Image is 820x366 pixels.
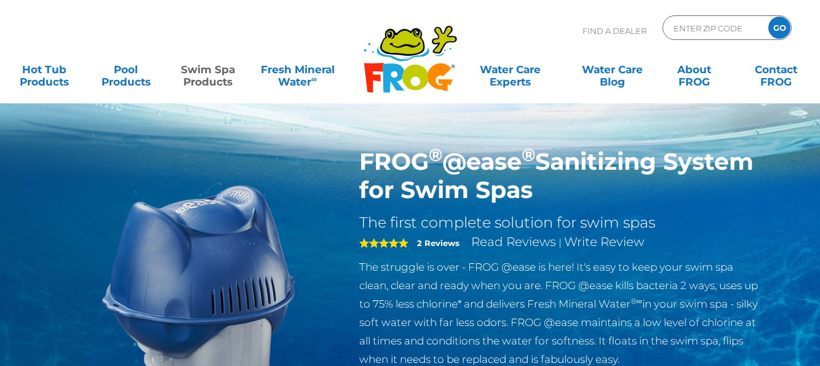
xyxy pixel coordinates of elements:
[258,57,337,82] a: Fresh MineralWater∞
[631,296,642,306] sup: ®∞
[459,57,562,82] a: Water CareExperts
[12,57,76,82] a: Hot TubProducts
[176,57,239,82] a: Swim SpaProducts
[663,57,726,82] a: AboutFROG
[417,238,460,248] strong: 2 Reviews
[581,57,644,82] a: Water CareBlog
[559,237,562,249] span: |
[359,213,761,232] h2: The first complete solution for swim spas
[564,234,644,249] a: Write Review
[429,144,442,165] sup: ®
[311,74,317,84] sup: ∞
[359,238,408,248] span: 5
[94,57,157,82] a: PoolProducts
[744,57,807,82] a: ContactFROG
[522,144,535,165] sup: ®
[583,15,647,46] p: Find A Dealer
[359,148,761,204] h1: FROG @ease Sanitizing System for Swim Spas
[471,234,556,249] a: Read Reviews
[672,19,755,37] input: Zip Code Form
[768,17,790,39] input: GO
